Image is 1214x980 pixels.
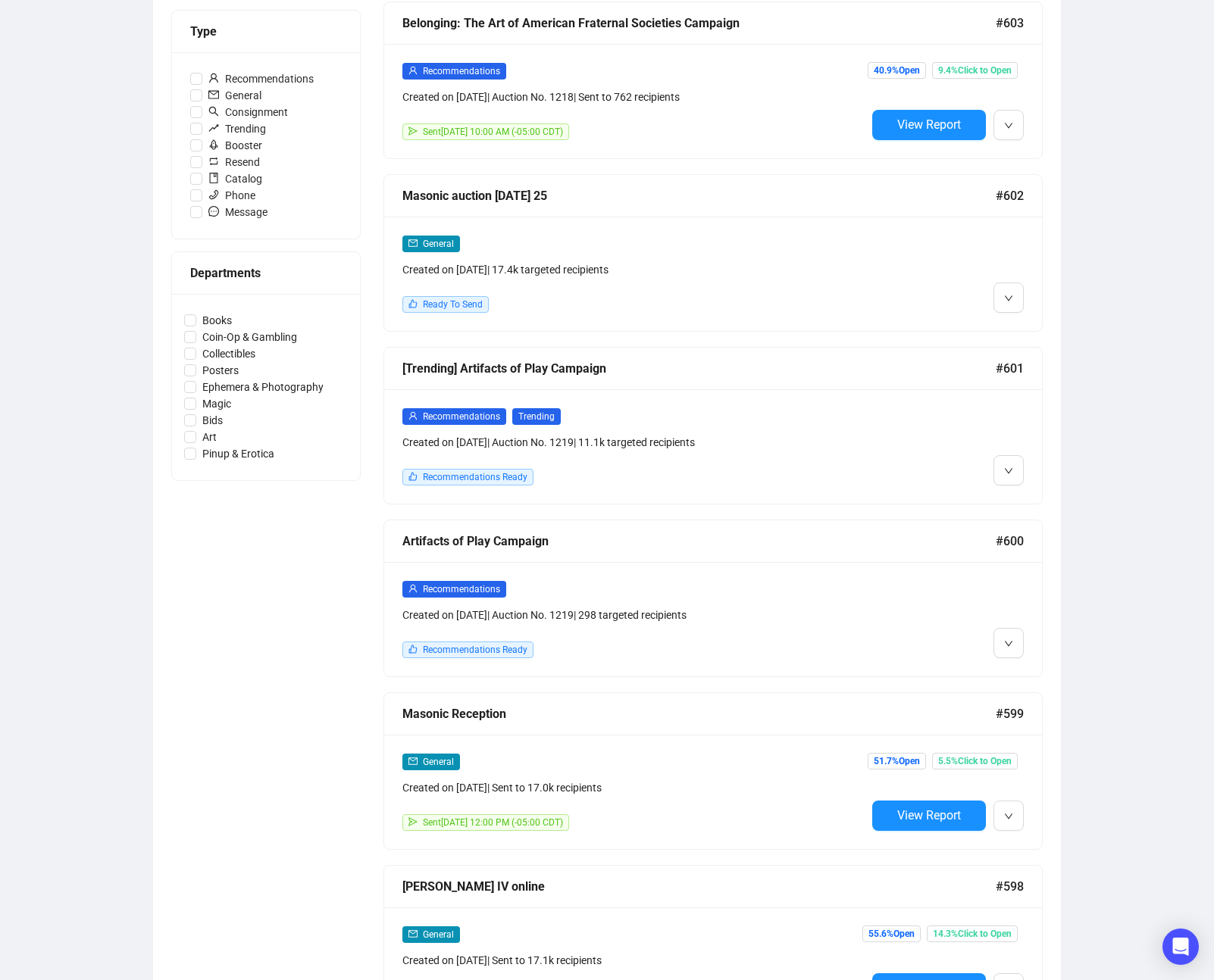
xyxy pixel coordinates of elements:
span: like [408,472,418,481]
span: Sent [DATE] 12:00 PM (-05:00 CDT) [423,817,563,828]
span: Recommendations Ready [423,644,527,655]
span: Catalog [202,170,268,187]
span: #602 [996,186,1024,205]
span: send [408,126,418,136]
span: View Report [897,117,961,132]
div: Created on [DATE] | Sent to 17.0k recipients [402,779,866,796]
span: Collectibles [196,345,261,362]
span: like [408,644,418,654]
span: Coin-Op & Gambling [196,329,303,345]
span: #601 [996,359,1024,378]
span: down [1004,294,1013,303]
span: user [408,411,418,420]
span: phone [208,189,219,200]
a: [Trending] Artifacts of Play Campaign#601userRecommendationsTrendingCreated on [DATE]| Auction No... [383,347,1043,504]
span: Booster [202,137,268,154]
span: View Report [897,808,961,822]
span: mail [208,89,219,100]
span: Resend [202,154,266,170]
span: user [408,584,418,593]
span: Ephemera & Photography [196,379,330,395]
span: down [1004,467,1013,476]
span: Recommendations [202,70,320,87]
div: Type [190,22,342,41]
span: down [1004,812,1013,821]
span: 40.9% Open [868,62,926,79]
span: message [208,206,219,217]
div: Created on [DATE] | Sent to 17.1k recipients [402,952,866,969]
div: Created on [DATE] | Auction No. 1219 | 11.1k targeted recipients [402,434,866,451]
span: #599 [996,704,1024,723]
div: Created on [DATE] | Auction No. 1218 | Sent to 762 recipients [402,89,866,105]
span: retweet [208,156,219,167]
div: Artifacts of Play Campaign [402,532,996,551]
span: #600 [996,532,1024,551]
span: General [202,87,268,104]
span: down [1004,639,1013,648]
button: View Report [872,110,986,140]
span: Magic [196,395,237,412]
span: Phone [202,187,261,204]
span: book [208,173,219,183]
span: 9.4% Click to Open [932,62,1018,79]
div: Open Intercom Messenger [1162,929,1199,965]
span: General [423,929,454,940]
span: mail [408,929,418,938]
div: [PERSON_NAME] IV online [402,877,996,896]
span: Pinup & Erotica [196,445,280,462]
span: Recommendations [423,411,500,422]
span: rise [208,123,219,133]
span: Trending [512,408,561,425]
span: #603 [996,14,1024,33]
span: Recommendations Ready [423,472,527,482]
span: 51.7% Open [868,753,926,769]
span: mail [408,757,418,766]
span: Bids [196,412,229,429]
span: General [423,757,454,767]
span: Recommendations [423,584,500,595]
span: mail [408,239,418,248]
span: rocket [208,139,219,150]
span: like [408,299,418,308]
span: Trending [202,120,272,137]
div: Masonic auction [DATE] 25 [402,186,996,205]
span: search [208,106,219,117]
span: Message [202,204,274,220]
span: user [408,66,418,75]
span: General [423,239,454,249]
span: 5.5% Click to Open [932,753,1018,769]
span: Books [196,312,238,329]
span: Posters [196,362,245,379]
span: Sent [DATE] 10:00 AM (-05:00 CDT) [423,126,563,137]
span: send [408,817,418,826]
a: Masonic auction [DATE] 25#602mailGeneralCreated on [DATE]| 17.4k targeted recipientslikeReady To ... [383,174,1043,332]
span: Art [196,429,223,445]
div: Belonging: The Art of American Fraternal Societies Campaign [402,14,996,33]
span: user [208,73,219,83]
span: #598 [996,877,1024,896]
div: Created on [DATE] | Auction No. 1219 | 298 targeted recipients [402,607,866,623]
div: [Trending] Artifacts of Play Campaign [402,359,996,378]
div: Created on [DATE] | 17.4k targeted recipients [402,261,866,278]
span: 55.6% Open [862,925,921,942]
span: Consignment [202,104,294,120]
a: Masonic Reception#599mailGeneralCreated on [DATE]| Sent to 17.0k recipientssendSent[DATE] 12:00 P... [383,692,1043,850]
span: down [1004,121,1013,130]
div: Masonic Reception [402,704,996,723]
a: Belonging: The Art of American Fraternal Societies Campaign#603userRecommendationsCreated on [DAT... [383,2,1043,159]
span: Ready To Send [423,299,483,310]
div: Departments [190,264,342,282]
a: Artifacts of Play Campaign#600userRecommendationsCreated on [DATE]| Auction No. 1219| 298 targete... [383,520,1043,677]
button: View Report [872,801,986,831]
span: 14.3% Click to Open [927,925,1018,942]
span: Recommendations [423,66,500,76]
